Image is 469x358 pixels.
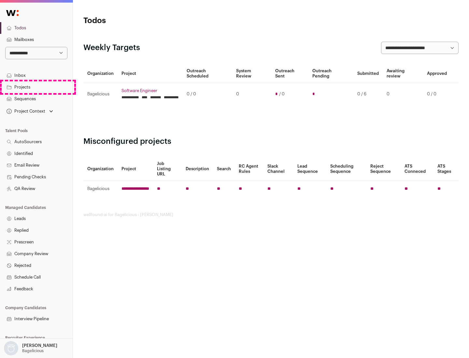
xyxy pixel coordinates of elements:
td: 0 [383,83,423,105]
h1: Todos [83,16,208,26]
footer: wellfound:ai for Bagelicious - [PERSON_NAME] [83,212,459,217]
th: Submitted [353,64,383,83]
p: Bagelicious [22,348,44,353]
h2: Weekly Targets [83,43,140,53]
th: Outreach Scheduled [183,64,232,83]
th: Description [182,157,213,181]
th: Project [118,64,183,83]
th: Reject Sequence [366,157,401,181]
th: Awaiting review [383,64,423,83]
td: Bagelicious [83,83,118,105]
th: ATS Stages [433,157,459,181]
th: Organization [83,157,118,181]
th: Job Listing URL [153,157,182,181]
button: Open dropdown [5,107,54,116]
td: 0 [232,83,271,105]
p: [PERSON_NAME] [22,343,57,348]
img: Wellfound [3,7,22,20]
img: nopic.png [4,341,18,355]
th: Lead Sequence [293,157,326,181]
th: System Review [232,64,271,83]
th: Scheduling Sequence [326,157,366,181]
th: Project [118,157,153,181]
th: RC Agent Rules [235,157,263,181]
td: 0 / 0 [183,83,232,105]
th: Search [213,157,235,181]
button: Open dropdown [3,341,59,355]
td: 0 / 6 [353,83,383,105]
th: Slack Channel [263,157,293,181]
div: Project Context [5,109,45,114]
a: Software Engineer [121,88,179,93]
th: Organization [83,64,118,83]
td: Bagelicious [83,181,118,197]
th: ATS Conneced [401,157,433,181]
th: Outreach Pending [308,64,353,83]
th: Approved [423,64,451,83]
h2: Misconfigured projects [83,136,459,147]
span: / 0 [279,91,285,97]
th: Outreach Sent [271,64,309,83]
td: 0 / 0 [423,83,451,105]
